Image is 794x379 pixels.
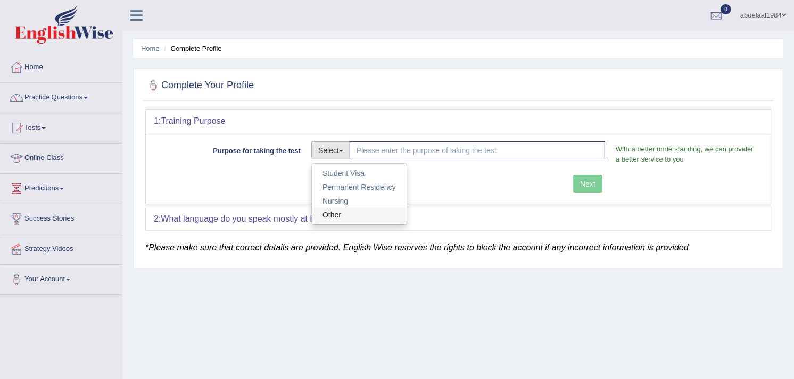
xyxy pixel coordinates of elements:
[1,234,122,261] a: Strategy Videos
[146,110,771,133] div: 1:
[721,4,731,14] span: 0
[161,44,221,54] li: Complete Profile
[161,116,225,125] b: Training Purpose
[311,141,350,159] button: Select
[154,141,306,156] label: Purpose for taking the test
[1,144,122,170] a: Online Class
[1,83,122,110] a: Practice Questions
[312,166,407,180] a: Student Visa
[312,180,407,194] a: Permanent Residency
[1,265,122,291] a: Your Account
[350,141,605,159] input: Please enter the purpose of taking the test
[146,207,771,231] div: 2:
[610,144,763,164] p: With a better understanding, we can provider a better service to you
[1,113,122,140] a: Tests
[312,208,407,222] a: Other
[1,204,122,231] a: Success Stories
[145,243,689,252] em: *Please make sure that correct details are provided. English Wise reserves the rights to block th...
[145,78,254,94] h2: Complete Your Profile
[161,214,336,223] b: What language do you speak mostly at home?
[1,53,122,79] a: Home
[141,45,160,53] a: Home
[1,174,122,200] a: Predictions
[312,194,407,208] a: Nursing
